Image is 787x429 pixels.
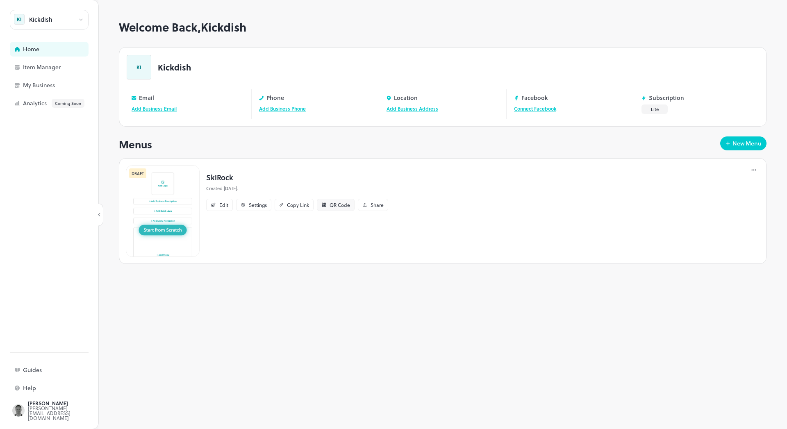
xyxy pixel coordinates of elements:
div: [PERSON_NAME][EMAIL_ADDRESS][DOMAIN_NAME] [28,406,105,420]
img: ACg8ocJuBzmp4WA6xe9yLUZ4SdvprX5XKqALw2tt3uK9LojfxMmUcXo=s96-c [12,404,25,417]
div: KI [127,55,151,79]
div: My Business [23,82,105,88]
div: QR Code [330,202,350,207]
p: Email [139,95,154,101]
div: Edit [219,202,228,207]
p: SkiRock [206,172,388,183]
div: DRAFT [129,168,146,178]
div: Share [371,202,384,207]
div: KI [14,14,25,25]
div: Copy Link [287,202,309,207]
p: Created [DATE]. [206,185,388,192]
div: Kickdish [29,17,52,23]
p: Menus [119,136,152,152]
p: Facebook [521,95,548,101]
div: Settings [249,202,267,207]
h1: Welcome Back, Kickdish [119,20,767,34]
p: Phone [266,95,284,101]
button: Lite [641,104,668,114]
p: Location [394,95,418,101]
a: Add Business Address [387,105,438,112]
div: [PERSON_NAME] [28,401,105,406]
div: Analytics [23,99,105,108]
div: Guides [23,367,105,373]
div: Help [23,385,105,391]
img: Thumbnail-Long-Card.jpg [126,165,200,257]
a: Add Business Email [132,105,177,112]
div: New Menu [732,141,762,146]
p: Kickdish [158,63,191,71]
div: Home [23,46,105,52]
div: Coming Soon [52,99,84,108]
div: Item Manager [23,64,105,70]
a: Connect Facebook [514,105,556,112]
p: Subscription [649,95,684,101]
a: Add Business Phone [259,105,306,112]
button: New Menu [720,136,767,150]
